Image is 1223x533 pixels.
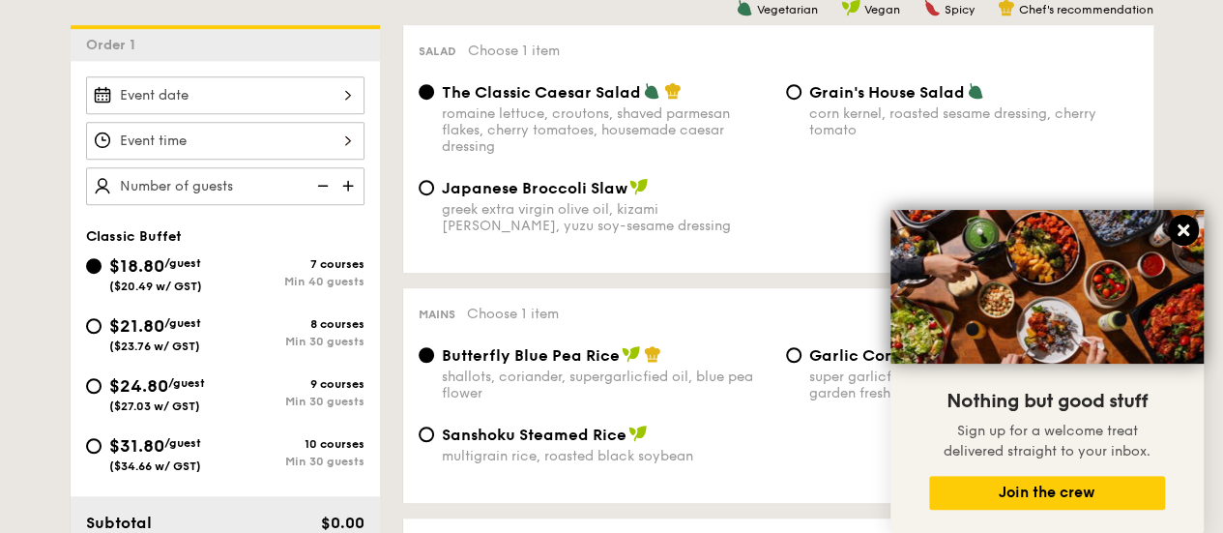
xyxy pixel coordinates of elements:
[629,178,649,195] img: icon-vegan.f8ff3823.svg
[86,438,102,454] input: $31.80/guest($34.66 w/ GST)10 coursesMin 30 guests
[109,400,200,413] span: ($27.03 w/ GST)
[109,255,164,277] span: $18.80
[86,318,102,334] input: $21.80/guest($23.76 w/ GST)8 coursesMin 30 guests
[467,306,559,322] span: Choose 1 item
[164,316,201,330] span: /guest
[225,377,364,391] div: 9 courses
[225,335,364,348] div: Min 30 guests
[786,84,801,100] input: Grain's House Saladcorn kernel, roasted sesame dressing, cherry tomato
[109,435,164,457] span: $31.80
[86,514,152,532] span: Subtotal
[1168,215,1199,246] button: Close
[622,345,641,363] img: icon-vegan.f8ff3823.svg
[809,83,965,102] span: Grain's House Salad
[664,82,682,100] img: icon-chef-hat.a58ddaea.svg
[419,84,434,100] input: The Classic Caesar Saladromaine lettuce, croutons, shaved parmesan flakes, cherry tomatoes, house...
[419,427,434,442] input: Sanshoku Steamed Ricemultigrain rice, roasted black soybean
[786,347,801,363] input: Garlic Confit Aglio Oliosuper garlicfied oil, slow baked cherry tomatoes, garden fresh thyme
[320,514,364,532] span: $0.00
[468,43,560,59] span: Choose 1 item
[643,82,660,100] img: icon-vegetarian.fe4039eb.svg
[864,3,900,16] span: Vegan
[644,345,661,363] img: icon-chef-hat.a58ddaea.svg
[109,375,168,397] span: $24.80
[109,280,202,293] span: ($20.49 w/ GST)
[442,179,627,197] span: Japanese Broccoli Slaw
[225,455,364,468] div: Min 30 guests
[809,369,1138,401] div: super garlicfied oil, slow baked cherry tomatoes, garden fresh thyme
[109,340,200,353] span: ($23.76 w/ GST)
[164,256,201,270] span: /guest
[442,426,626,444] span: Sanshoku Steamed Rice
[86,228,182,245] span: Classic Buffet
[419,308,455,321] span: Mains
[225,275,364,288] div: Min 40 guests
[890,210,1204,364] img: DSC07876-Edit02-Large.jpeg
[944,423,1150,459] span: Sign up for a welcome treat delivered straight to your inbox.
[168,376,205,390] span: /guest
[225,437,364,451] div: 10 courses
[809,346,992,365] span: Garlic Confit Aglio Olio
[442,201,771,234] div: greek extra virgin olive oil, kizami [PERSON_NAME], yuzu soy-sesame dressing
[442,83,641,102] span: The Classic Caesar Salad
[419,44,456,58] span: Salad
[442,369,771,401] div: shallots, coriander, supergarlicfied oil, blue pea flower
[967,82,984,100] img: icon-vegetarian.fe4039eb.svg
[86,122,364,160] input: Event time
[419,180,434,195] input: Japanese Broccoli Slawgreek extra virgin olive oil, kizami [PERSON_NAME], yuzu soy-sesame dressing
[442,346,620,365] span: Butterfly Blue Pea Rice
[419,347,434,363] input: Butterfly Blue Pea Riceshallots, coriander, supergarlicfied oil, blue pea flower
[225,257,364,271] div: 7 courses
[86,378,102,394] input: $24.80/guest($27.03 w/ GST)9 coursesMin 30 guests
[442,448,771,464] div: multigrain rice, roasted black soybean
[335,167,364,204] img: icon-add.58712e84.svg
[1019,3,1153,16] span: Chef's recommendation
[809,105,1138,138] div: corn kernel, roasted sesame dressing, cherry tomato
[109,459,201,473] span: ($34.66 w/ GST)
[225,317,364,331] div: 8 courses
[945,3,975,16] span: Spicy
[86,258,102,274] input: $18.80/guest($20.49 w/ GST)7 coursesMin 40 guests
[442,105,771,155] div: romaine lettuce, croutons, shaved parmesan flakes, cherry tomatoes, housemade caesar dressing
[757,3,818,16] span: Vegetarian
[306,167,335,204] img: icon-reduce.1d2dbef1.svg
[86,37,143,53] span: Order 1
[929,476,1165,510] button: Join the crew
[225,395,364,408] div: Min 30 guests
[86,76,364,114] input: Event date
[628,425,648,442] img: icon-vegan.f8ff3823.svg
[946,390,1148,413] span: Nothing but good stuff
[164,436,201,450] span: /guest
[109,315,164,337] span: $21.80
[86,167,364,205] input: Number of guests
